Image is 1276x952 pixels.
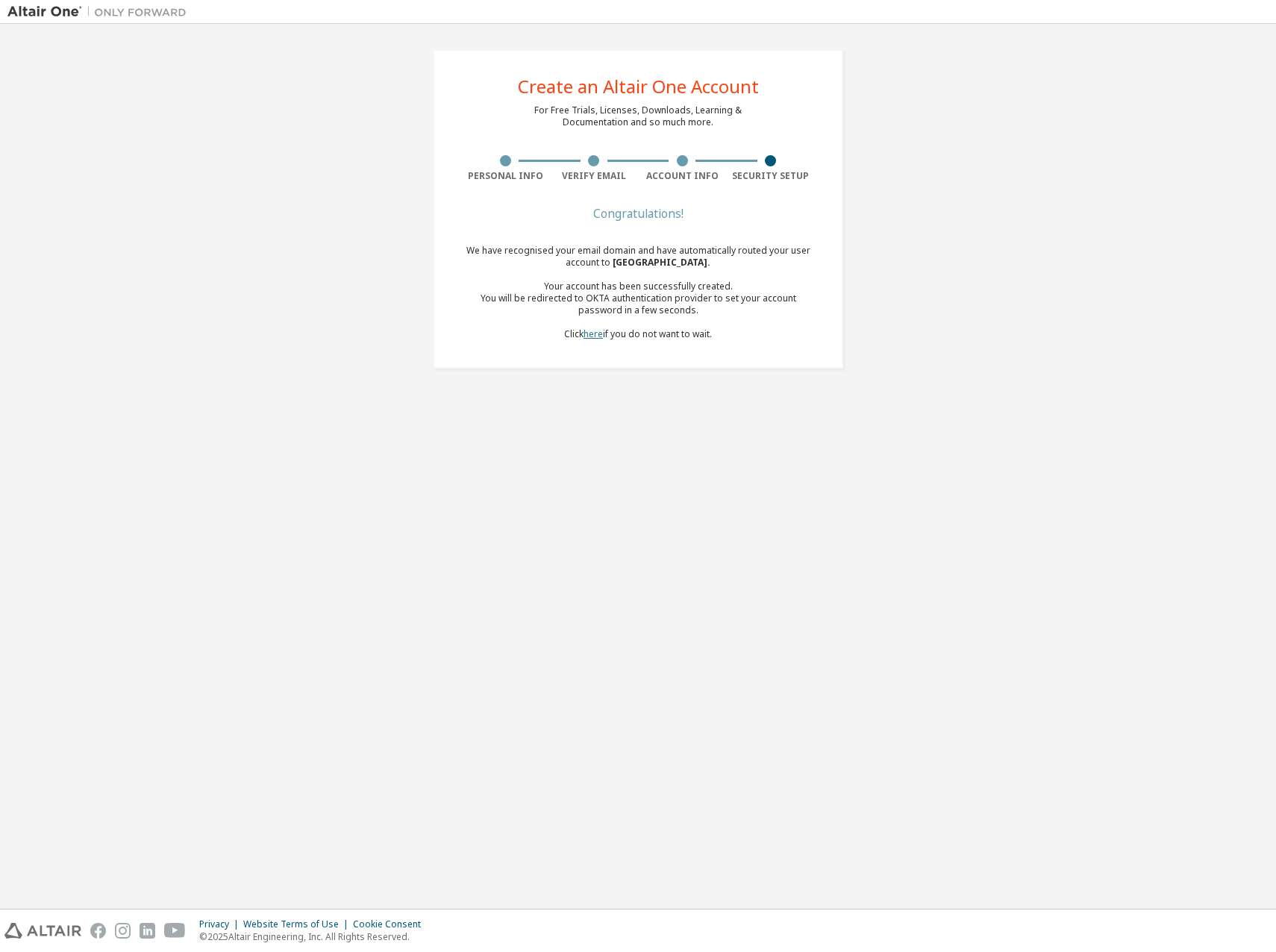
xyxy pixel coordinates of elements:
[550,170,639,182] div: Verify Email
[613,256,710,269] span: [GEOGRAPHIC_DATA] .
[353,918,430,930] div: Cookie Consent
[534,104,742,128] div: For Free Trials, Licenses, Downloads, Learning & Documentation and so much more.
[90,923,106,939] img: facebook.svg
[638,170,727,182] div: Account Info
[518,78,759,95] div: Create an Altair One Account
[461,245,815,340] div: We have recognised your email domain and have automatically routed your user account to Click if ...
[4,923,81,939] img: altair_logo.svg
[461,292,815,316] div: You will be redirected to OKTA authentication provider to set your account password in a few seco...
[461,209,815,218] div: Congratulations!
[164,923,186,939] img: youtube.svg
[199,918,243,930] div: Privacy
[461,170,550,182] div: Personal Info
[243,918,353,930] div: Website Terms of Use
[199,930,430,943] p: © 2025 Altair Engineering, Inc. All Rights Reserved.
[461,281,815,292] div: Your account has been successfully created.
[115,923,131,939] img: instagram.svg
[7,4,194,19] img: Altair One
[140,923,155,939] img: linkedin.svg
[727,170,816,182] div: Security Setup
[584,328,603,340] a: here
